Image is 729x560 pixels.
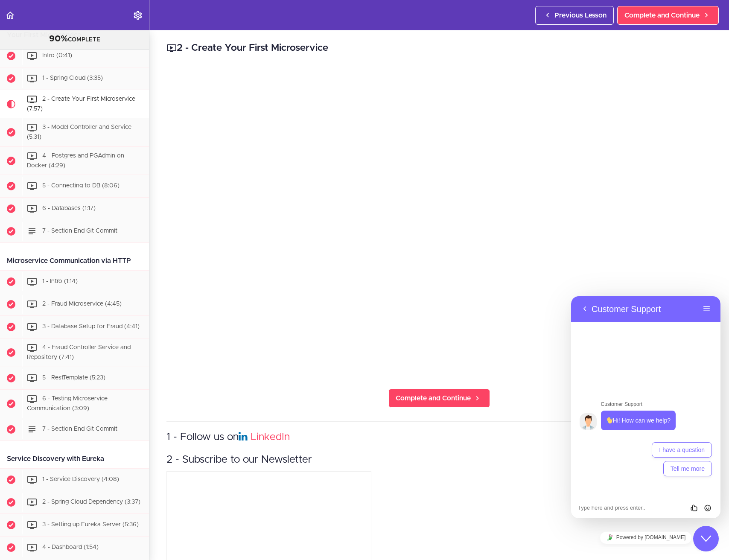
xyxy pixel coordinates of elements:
[166,453,712,467] h3: 2 - Subscribe to our Newsletter
[133,10,143,20] svg: Settings Menu
[42,53,72,59] span: Intro (0:41)
[5,10,15,20] svg: Back to course curriculum
[27,345,131,361] span: 4 - Fraud Controller Service and Repository (7:41)
[617,6,719,25] a: Complete and Continue
[42,499,140,505] span: 2 - Spring Cloud Dependency (3:37)
[42,476,119,482] span: 1 - Service Discovery (4:08)
[693,526,720,551] iframe: chat widget
[166,430,712,444] h3: 1 - Follow us on
[166,68,712,375] iframe: Video Player
[42,324,140,330] span: 3 - Database Setup for Fraud (4:41)
[42,183,120,189] span: 5 - Connecting to DB (8:06)
[42,228,117,234] span: 7 - Section End Git Commit
[535,6,614,25] a: Previous Lesson
[251,432,290,442] a: LinkedIn
[27,396,108,411] span: 6 - Testing Microservice Communication (3:09)
[27,96,135,112] span: 2 - Create Your First Microservice (7:57)
[27,153,124,169] span: 4 - Postgres and PGAdmin on Docker (4:29)
[42,522,139,528] span: 3 - Setting up Eureka Server (5:36)
[571,528,720,547] iframe: chat widget
[42,206,96,212] span: 6 - Databases (1:17)
[571,296,720,518] iframe: chat widget
[49,35,68,43] span: 90%
[42,426,117,432] span: 7 - Section End Git Commit
[42,301,122,307] span: 2 - Fraud Microservice (4:45)
[554,10,607,20] span: Previous Lesson
[42,279,78,285] span: 1 - Intro (1:14)
[42,76,103,82] span: 1 - Spring Cloud (3:35)
[27,124,131,140] span: 3 - Model Controller and Service (5:31)
[396,393,471,403] span: Complete and Continue
[42,375,105,381] span: 5 - RestTemplate (5:23)
[11,34,138,45] div: COMPLETE
[624,10,700,20] span: Complete and Continue
[166,41,712,55] h2: 2 - Create Your First Microservice
[42,544,99,550] span: 4 - Dashboard (1:54)
[388,389,490,408] a: Complete and Continue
